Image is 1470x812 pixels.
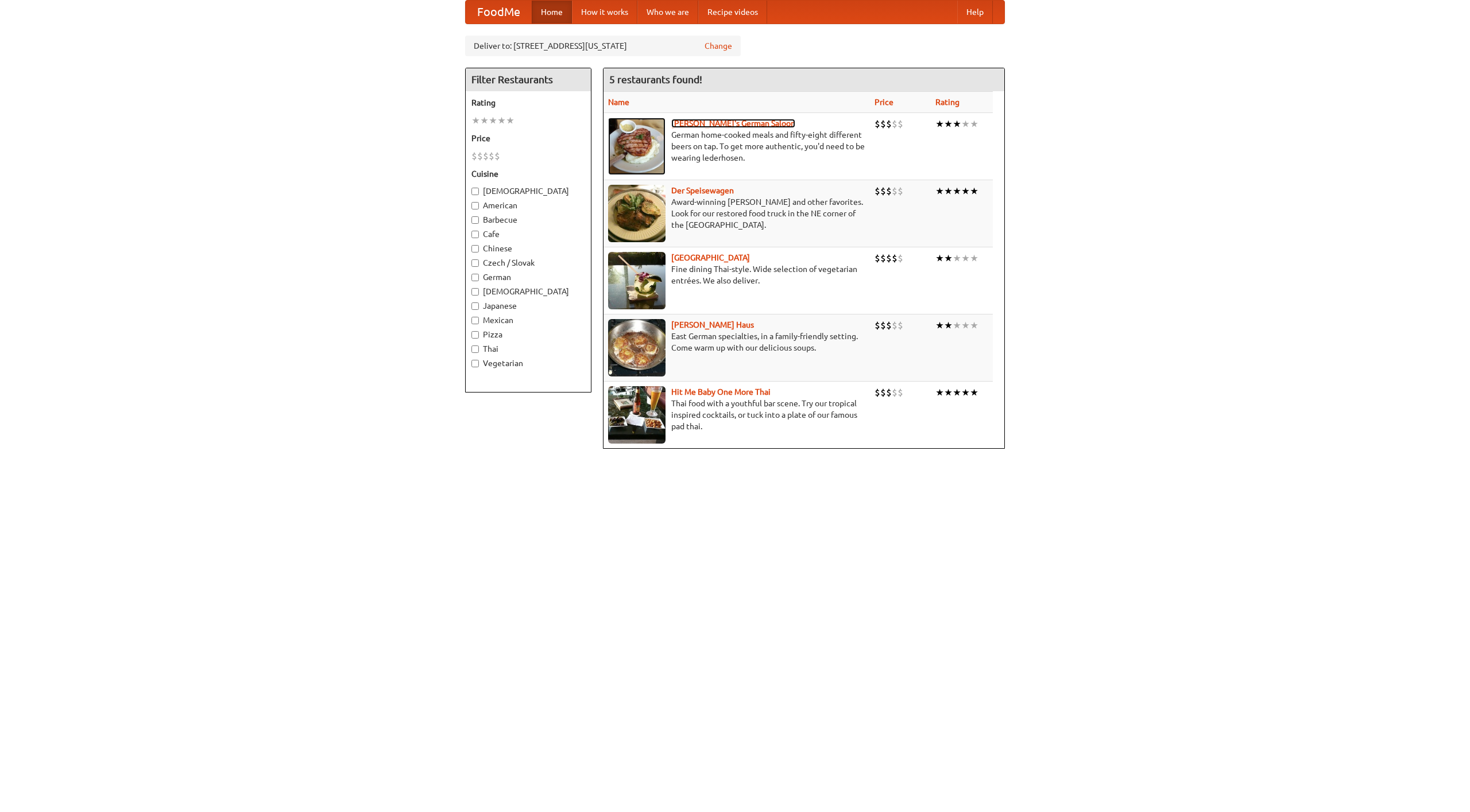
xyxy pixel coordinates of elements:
input: Japanese [471,302,479,310]
a: [PERSON_NAME] Haus [671,320,754,329]
li: ★ [953,386,961,399]
li: $ [886,118,892,130]
img: kohlhaus.jpg [608,319,666,376]
h4: Filter Restaurants [466,68,591,91]
li: ★ [961,319,970,332]
li: $ [892,118,898,130]
p: Thai food with a youthful bar scene. Try our tropical inspired cocktails, or tuck into a plate of... [608,398,865,432]
h5: Rating [471,97,585,108]
li: ★ [970,319,978,332]
a: Help [957,1,993,24]
li: ★ [961,252,970,265]
li: ★ [935,185,944,197]
a: [GEOGRAPHIC_DATA] [671,253,750,262]
a: Der Speisewagen [671,186,734,195]
input: Czech / Slovak [471,259,479,267]
label: Chinese [471,243,585,254]
input: Chinese [471,245,479,252]
li: $ [494,150,500,162]
li: $ [898,118,903,130]
div: Deliver to: [STREET_ADDRESS][US_STATE] [465,36,741,56]
label: American [471,200,585,211]
li: $ [880,185,886,197]
li: $ [898,185,903,197]
li: ★ [953,319,961,332]
li: $ [477,150,483,162]
label: Vegetarian [471,358,585,369]
label: Pizza [471,329,585,340]
a: Who we are [637,1,698,24]
li: ★ [953,118,961,130]
label: Mexican [471,314,585,326]
li: ★ [944,118,953,130]
li: ★ [970,252,978,265]
img: satay.jpg [608,252,666,309]
li: $ [880,386,886,399]
a: Recipe videos [698,1,767,24]
li: ★ [970,185,978,197]
a: Home [532,1,572,24]
li: $ [880,118,886,130]
img: esthers.jpg [608,118,666,175]
li: $ [880,319,886,332]
input: American [471,202,479,209]
li: $ [898,252,903,265]
li: $ [898,386,903,399]
li: ★ [935,118,944,130]
label: Cafe [471,228,585,240]
li: ★ [944,252,953,265]
li: $ [880,252,886,265]
li: $ [898,319,903,332]
label: Czech / Slovak [471,257,585,269]
a: Change [705,40,732,52]
input: German [471,274,479,281]
img: babythai.jpg [608,386,666,444]
li: ★ [497,114,506,127]
p: Award-winning [PERSON_NAME] and other favorites. Look for our restored food truck in the NE corne... [608,196,865,231]
li: ★ [970,118,978,130]
li: ★ [480,114,489,127]
a: Hit Me Baby One More Thai [671,387,771,397]
label: German [471,271,585,283]
li: ★ [471,114,480,127]
label: Thai [471,343,585,355]
li: ★ [944,319,953,332]
input: Cafe [471,231,479,238]
input: Barbecue [471,216,479,224]
li: ★ [953,252,961,265]
p: East German specialties, in a family-friendly setting. Come warm up with our delicious soups. [608,331,865,353]
li: $ [892,252,898,265]
input: Thai [471,345,479,353]
input: [DEMOGRAPHIC_DATA] [471,188,479,195]
li: $ [875,185,880,197]
li: $ [875,386,880,399]
li: ★ [489,114,497,127]
li: ★ [935,386,944,399]
li: ★ [935,319,944,332]
li: ★ [953,185,961,197]
label: [DEMOGRAPHIC_DATA] [471,286,585,297]
li: $ [892,185,898,197]
li: ★ [506,114,514,127]
li: ★ [961,185,970,197]
a: FoodMe [466,1,532,24]
a: Name [608,98,629,107]
p: Fine dining Thai-style. Wide selection of vegetarian entrées. We also deliver. [608,263,865,286]
li: $ [875,118,880,130]
li: $ [875,252,880,265]
li: $ [892,386,898,399]
li: $ [886,252,892,265]
li: $ [886,386,892,399]
a: Price [875,98,893,107]
a: [PERSON_NAME]'s German Saloon [671,119,795,128]
li: $ [886,185,892,197]
li: ★ [944,185,953,197]
li: $ [483,150,489,162]
h5: Cuisine [471,168,585,180]
li: ★ [961,118,970,130]
li: ★ [961,386,970,399]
